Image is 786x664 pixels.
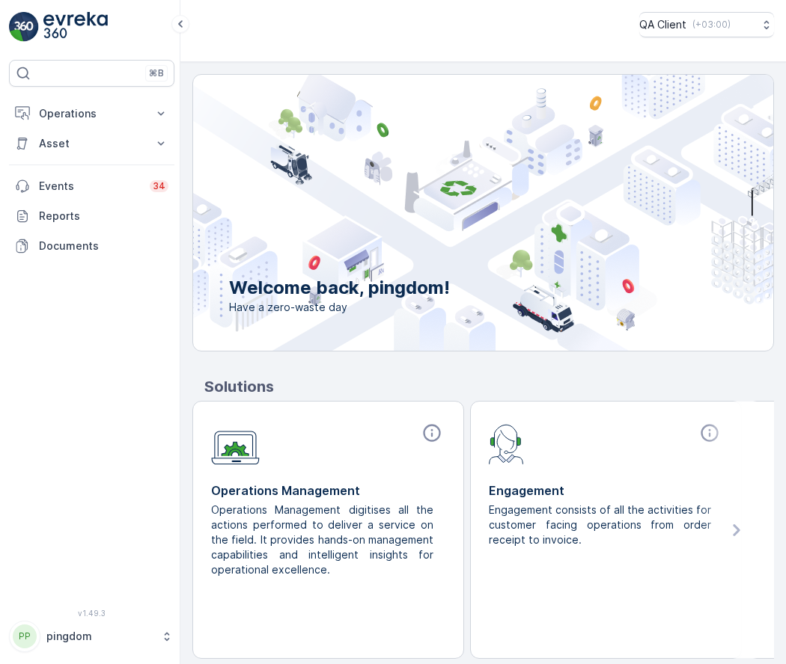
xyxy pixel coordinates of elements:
a: Reports [9,201,174,231]
p: Operations Management digitises all the actions performed to deliver a service on the field. It p... [211,502,433,577]
img: module-icon [211,422,260,465]
p: Events [39,179,141,194]
button: PPpingdom [9,621,174,652]
p: 34 [153,180,165,192]
span: Have a zero-waste day [229,300,450,315]
p: Engagement consists of all the activities for customer facing operations from order receipt to in... [489,502,711,547]
p: ⌘B [149,67,164,79]
span: v 1.49.3 [9,609,174,618]
button: Asset [9,129,174,159]
p: Solutions [204,375,774,398]
p: ( +03:00 ) [692,19,731,31]
div: PP [13,624,37,648]
p: Asset [39,136,144,151]
button: Operations [9,99,174,129]
p: Welcome back, pingdom! [229,276,450,300]
p: Engagement [489,482,723,499]
p: Operations [39,106,144,121]
img: logo_light-DOdMpM7g.png [43,12,108,42]
p: QA Client [639,17,686,32]
p: Documents [39,239,168,253]
button: QA Client(+03:00) [639,12,774,37]
p: Operations Management [211,482,445,499]
a: Documents [9,231,174,261]
p: pingdom [46,629,153,644]
p: Reports [39,209,168,224]
img: module-icon [489,422,524,464]
a: Events34 [9,171,174,201]
img: city illustration [126,75,773,351]
img: logo [9,12,39,42]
